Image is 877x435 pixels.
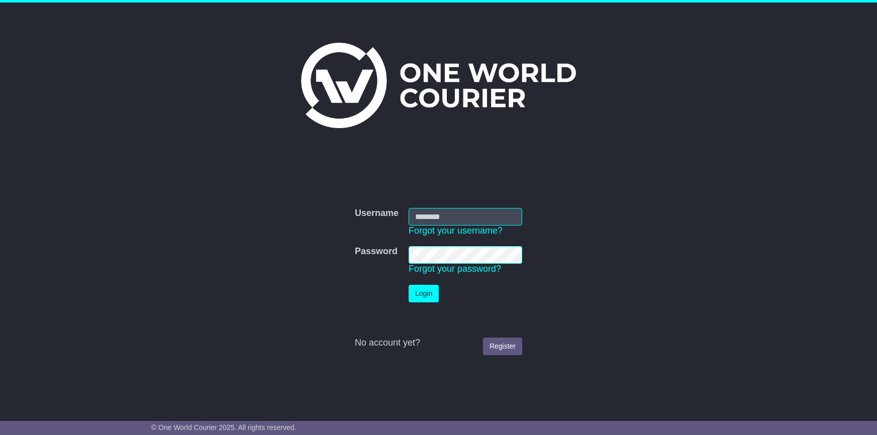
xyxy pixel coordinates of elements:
[301,43,575,128] img: One World
[355,246,398,257] label: Password
[409,226,503,236] a: Forgot your username?
[355,208,399,219] label: Username
[483,338,522,355] a: Register
[409,285,439,302] button: Login
[409,264,501,274] a: Forgot your password?
[355,338,522,349] div: No account yet?
[151,423,297,431] span: © One World Courier 2025. All rights reserved.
